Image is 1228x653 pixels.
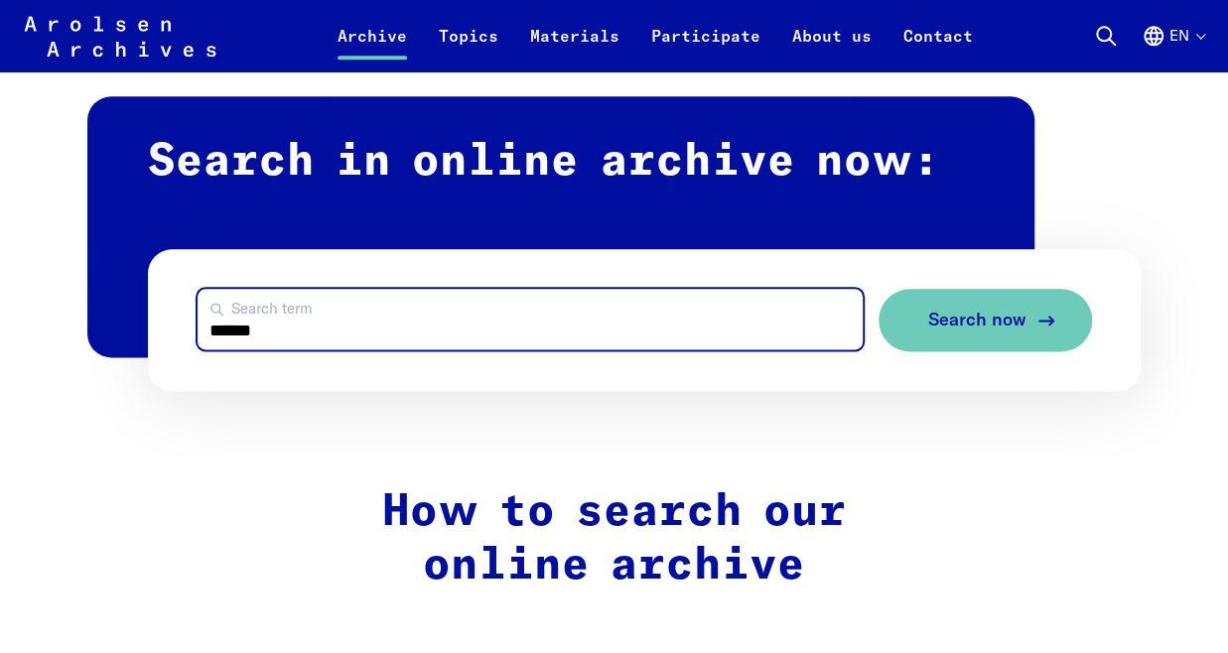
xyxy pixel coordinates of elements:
[635,24,776,71] a: Participate
[423,24,514,71] a: Topics
[887,24,989,71] a: Contact
[322,24,423,71] a: Archive
[928,310,1026,330] span: Search now
[195,486,1034,592] h2: How to search our online archive
[1142,24,1204,71] button: English, language selection
[322,12,989,60] nav: Primary
[879,289,1092,351] button: Search now
[776,24,887,71] a: About us
[514,24,635,71] a: Materials
[87,96,1034,357] h2: Search in online archive now:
